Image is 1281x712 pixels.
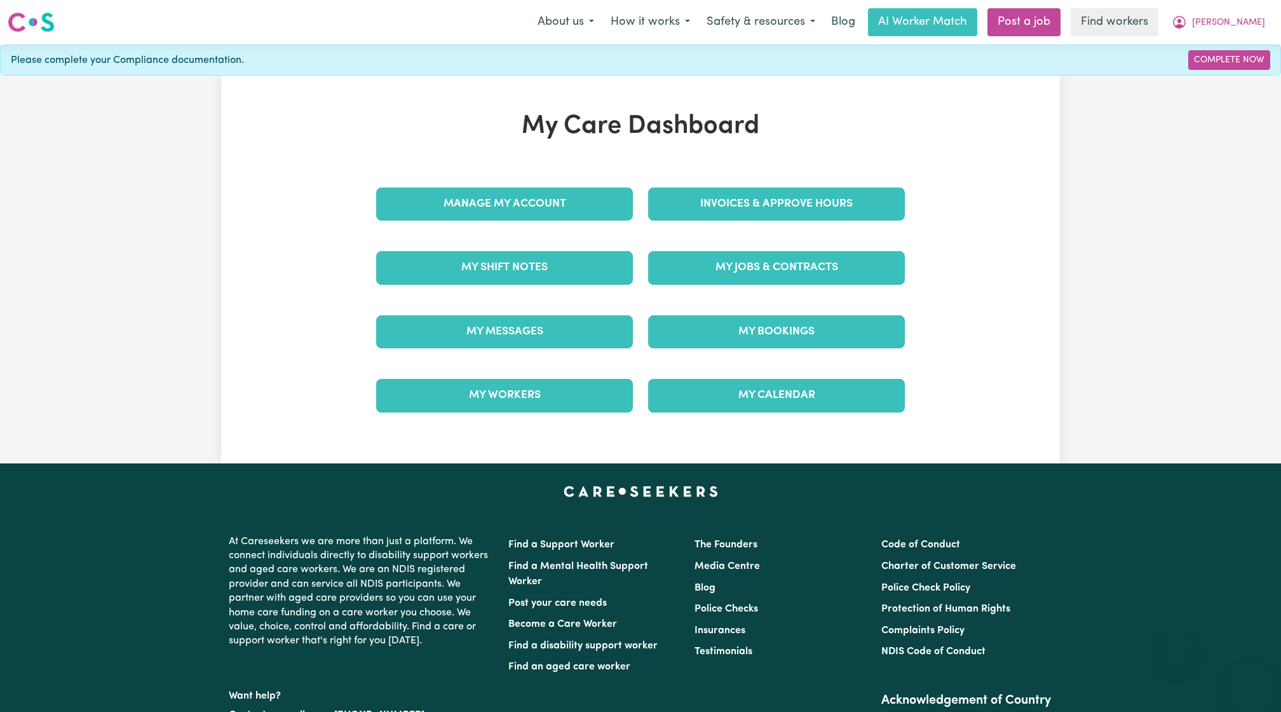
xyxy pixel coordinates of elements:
[1163,9,1273,36] button: My Account
[695,647,752,657] a: Testimonials
[695,540,757,550] a: The Founders
[508,641,658,651] a: Find a disability support worker
[987,8,1061,36] a: Post a job
[881,583,970,593] a: Police Check Policy
[868,8,977,36] a: AI Worker Match
[369,111,912,142] h1: My Care Dashboard
[508,619,617,629] a: Become a Care Worker
[564,486,718,496] a: Careseekers home page
[376,379,633,412] a: My Workers
[881,626,965,636] a: Complaints Policy
[1164,631,1189,656] iframe: Close message
[508,598,607,608] a: Post your care needs
[1071,8,1158,36] a: Find workers
[648,379,905,412] a: My Calendar
[229,530,493,654] p: At Careseekers we are more than just a platform. We connect individuals directly to disability su...
[881,540,960,550] a: Code of Conduct
[1230,661,1271,702] iframe: Button to launch messaging window
[376,315,633,348] a: My Messages
[695,583,715,593] a: Blog
[508,540,614,550] a: Find a Support Worker
[695,561,760,572] a: Media Centre
[648,188,905,221] a: Invoices & Approve Hours
[602,9,698,36] button: How it works
[8,8,55,37] a: Careseekers logo
[881,561,1016,572] a: Charter of Customer Service
[695,604,758,614] a: Police Checks
[508,662,630,672] a: Find an aged care worker
[881,693,1052,708] h2: Acknowledgement of Country
[823,8,863,36] a: Blog
[508,561,648,587] a: Find a Mental Health Support Worker
[881,604,1010,614] a: Protection of Human Rights
[1188,50,1270,70] a: Complete Now
[229,684,493,703] p: Want help?
[8,11,55,34] img: Careseekers logo
[11,53,244,68] span: Please complete your Compliance documentation.
[648,251,905,284] a: My Jobs & Contracts
[698,9,823,36] button: Safety & resources
[376,188,633,221] a: Manage My Account
[648,315,905,348] a: My Bookings
[1192,16,1265,30] span: [PERSON_NAME]
[695,626,745,636] a: Insurances
[376,251,633,284] a: My Shift Notes
[881,647,986,657] a: NDIS Code of Conduct
[529,9,602,36] button: About us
